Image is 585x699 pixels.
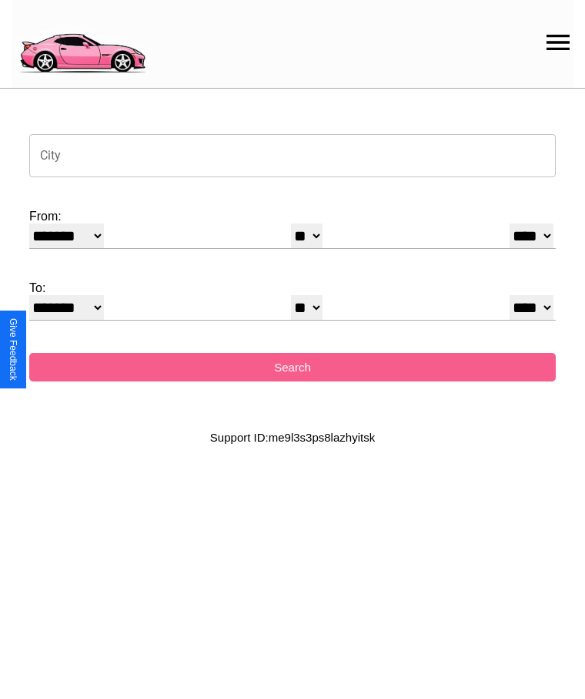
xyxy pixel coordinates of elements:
label: To: [29,281,556,295]
img: logo [12,8,152,77]
button: Search [29,353,556,381]
div: Give Feedback [8,318,18,381]
p: Support ID: me9l3s3ps8lazhyitsk [210,427,375,448]
label: From: [29,210,556,223]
